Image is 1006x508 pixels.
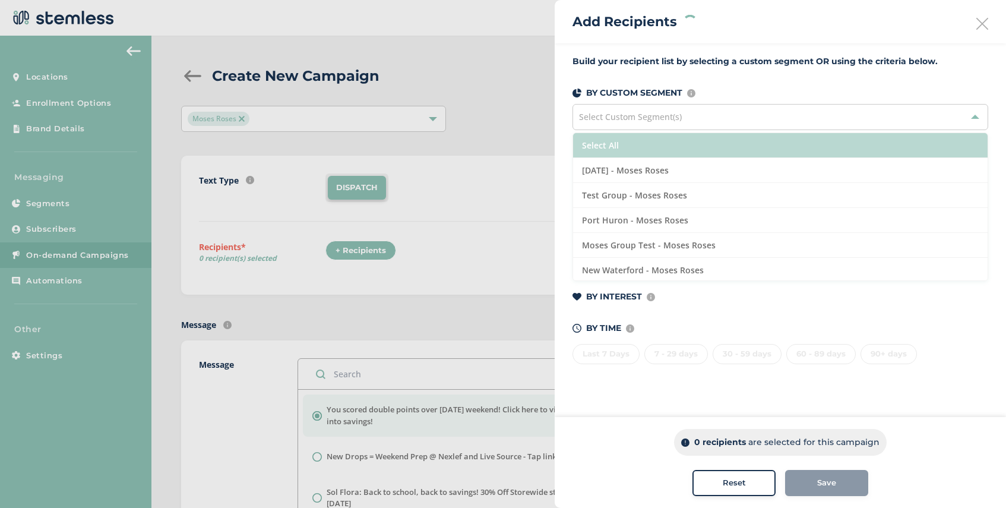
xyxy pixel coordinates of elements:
[572,324,581,333] img: icon-time-dark-e6b1183b.svg
[748,436,880,449] p: are selected for this campaign
[687,89,695,97] img: icon-info-236977d2.svg
[947,451,1006,508] iframe: Chat Widget
[573,208,988,233] li: Port Huron - Moses Roses
[681,438,689,447] img: icon-info-dark-48f6c5f3.svg
[572,12,677,31] h2: Add Recipients
[572,293,581,301] img: icon-heart-dark-29e6356f.svg
[586,291,642,303] p: BY INTEREST
[586,322,621,335] p: BY TIME
[572,55,988,68] label: Build your recipient list by selecting a custom segment OR using the criteria below.
[692,470,776,496] button: Reset
[573,233,988,258] li: Moses Group Test - Moses Roses
[573,258,988,283] li: New Waterford - Moses Roses
[573,183,988,208] li: Test Group - Moses Roses
[647,293,655,301] img: icon-info-236977d2.svg
[586,87,682,99] p: BY CUSTOM SEGMENT
[573,133,988,158] li: Select All
[723,477,746,489] span: Reset
[573,158,988,183] li: [DATE] - Moses Roses
[572,89,581,97] img: icon-segments-dark-074adb27.svg
[579,111,682,122] span: Select Custom Segment(s)
[694,436,746,449] p: 0 recipients
[626,324,634,333] img: icon-info-236977d2.svg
